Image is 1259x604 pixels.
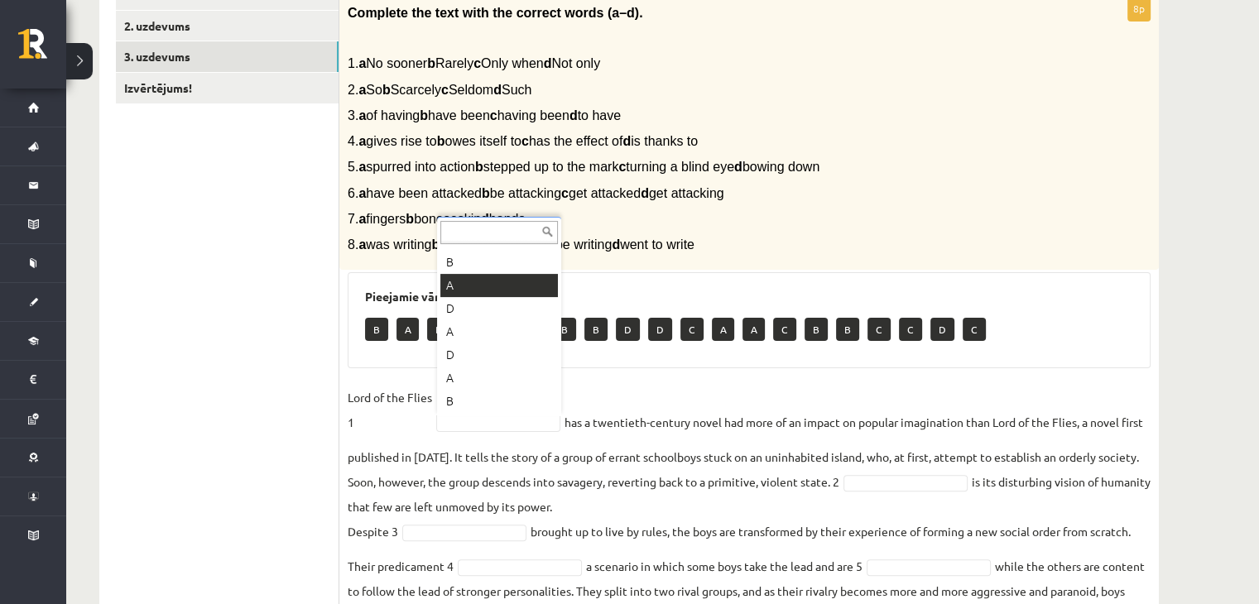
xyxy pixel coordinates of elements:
div: D [440,297,558,320]
div: D [440,343,558,367]
div: B [440,251,558,274]
div: A [440,320,558,343]
div: A [440,274,558,297]
div: A [440,367,558,390]
div: B [440,390,558,413]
